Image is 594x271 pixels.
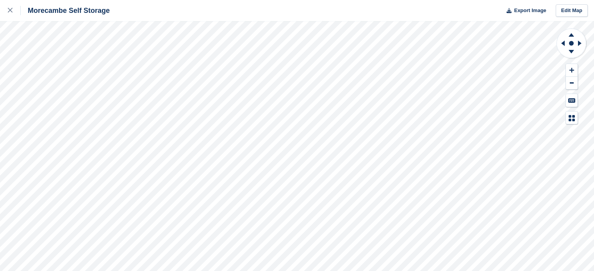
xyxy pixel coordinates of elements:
button: Zoom Out [566,77,578,90]
span: Export Image [514,7,546,14]
button: Keyboard Shortcuts [566,94,578,107]
a: Edit Map [556,4,588,17]
div: Morecambe Self Storage [21,6,110,15]
button: Map Legend [566,112,578,124]
button: Export Image [502,4,546,17]
button: Zoom In [566,64,578,77]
